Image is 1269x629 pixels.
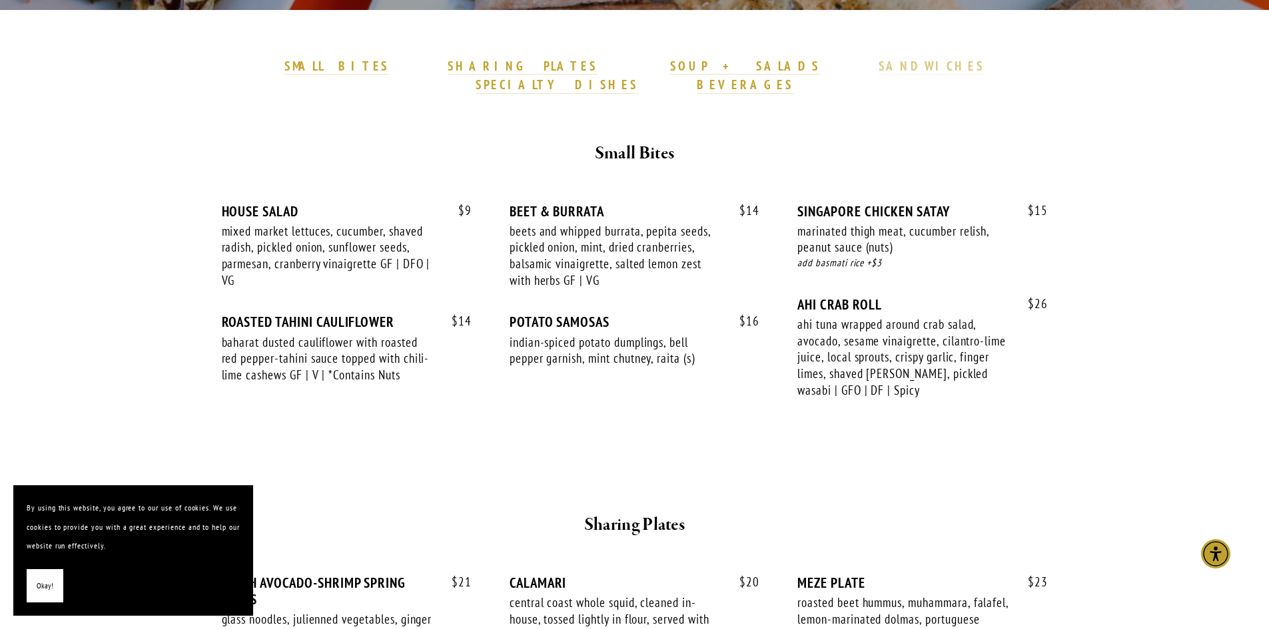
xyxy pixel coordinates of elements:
span: Okay! [37,576,53,596]
span: $ [1028,574,1035,590]
div: AHI CRAB ROLL [797,296,1047,313]
div: MEZE PLATE [797,574,1047,591]
span: $ [1028,296,1035,312]
p: By using this website, you agree to our use of cookies. We use cookies to provide you with a grea... [27,499,240,556]
span: 23 [1015,574,1048,590]
span: $ [739,202,746,218]
div: ROASTED TAHINI CAULIFLOWER [222,314,472,330]
span: 16 [726,314,759,329]
span: $ [739,313,746,329]
a: SANDWICHES [879,58,985,75]
div: baharat dusted cauliflower with roasted red pepper-tahini sauce topped with chili-lime cashews GF... [222,334,434,383]
span: 21 [438,574,472,590]
span: 20 [726,574,759,590]
strong: Small Bites [595,142,674,165]
div: mixed market lettuces, cucumber, shaved radish, pickled onion, sunflower seeds, parmesan, cranber... [222,223,434,289]
strong: SPECIALTY DISHES [476,77,638,93]
span: $ [452,574,458,590]
span: $ [452,313,458,329]
a: SOUP + SALADS [670,58,819,75]
div: add basmati rice +$3 [797,256,1047,271]
a: SPECIALTY DISHES [476,77,638,94]
a: BEVERAGES [697,77,794,94]
div: HOUSE SALAD [222,203,472,220]
section: Cookie banner [13,485,253,616]
span: 26 [1015,296,1048,312]
div: ahi tuna wrapped around crab salad, avocado, sesame vinaigrette, cilantro-lime juice, local sprou... [797,316,1009,399]
strong: SANDWICHES [879,58,985,74]
div: marinated thigh meat, cucumber relish, peanut sauce (nuts) [797,223,1009,256]
a: SHARING PLATES [448,58,597,75]
div: FRESH AVOCADO-SHRIMP SPRING ROLLS [222,574,472,608]
strong: SHARING PLATES [448,58,597,74]
a: SMALL BITES [284,58,389,75]
span: 9 [445,203,472,218]
div: Accessibility Menu [1201,539,1230,568]
div: CALAMARI [510,574,759,591]
div: BEET & BURRATA [510,203,759,220]
strong: BEVERAGES [697,77,794,93]
span: 14 [726,203,759,218]
span: $ [1028,202,1035,218]
span: 15 [1015,203,1048,218]
div: SINGAPORE CHICKEN SATAY [797,203,1047,220]
span: 14 [438,314,472,329]
strong: SMALL BITES [284,58,389,74]
div: indian-spiced potato dumplings, bell pepper garnish, mint chutney, raita (s) [510,334,721,367]
div: beets and whipped burrata, pepita seeds, pickled onion, mint, dried cranberries, balsamic vinaigr... [510,223,721,289]
span: $ [739,574,746,590]
strong: SOUP + SALADS [670,58,819,74]
span: $ [458,202,465,218]
div: POTATO SAMOSAS [510,314,759,330]
strong: Sharing Plates [584,513,685,536]
button: Okay! [27,569,63,603]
